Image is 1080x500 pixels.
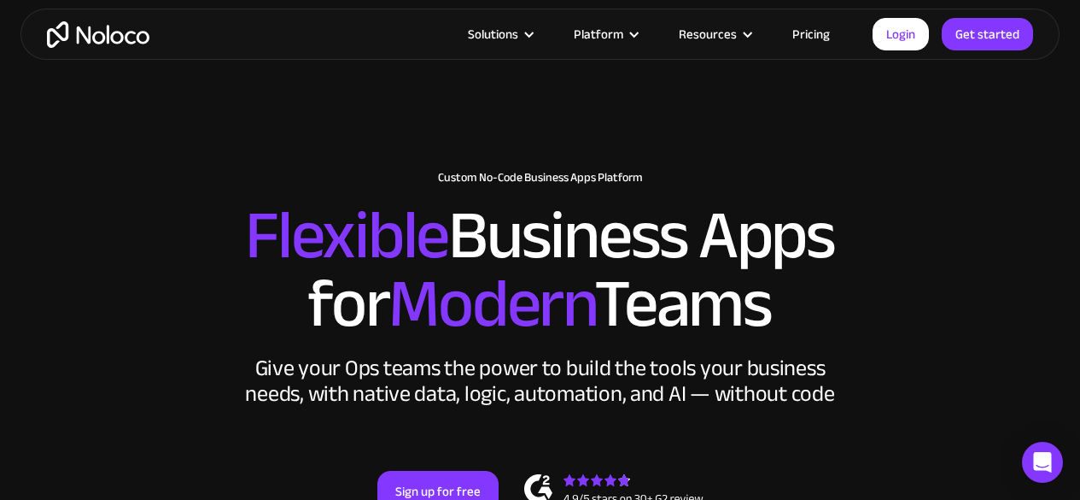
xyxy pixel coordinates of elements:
div: Platform [552,23,657,45]
a: home [47,21,149,48]
div: Solutions [468,23,518,45]
span: Flexible [245,172,448,299]
div: Give your Ops teams the power to build the tools your business needs, with native data, logic, au... [242,356,839,407]
a: Pricing [771,23,851,45]
div: Open Intercom Messenger [1022,442,1063,483]
div: Solutions [447,23,552,45]
h1: Custom No-Code Business Apps Platform [17,171,1063,185]
a: Get started [942,18,1033,50]
span: Modern [388,240,594,368]
div: Platform [574,23,623,45]
div: Resources [657,23,771,45]
div: Resources [679,23,737,45]
a: Login [873,18,929,50]
h2: Business Apps for Teams [17,202,1063,338]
